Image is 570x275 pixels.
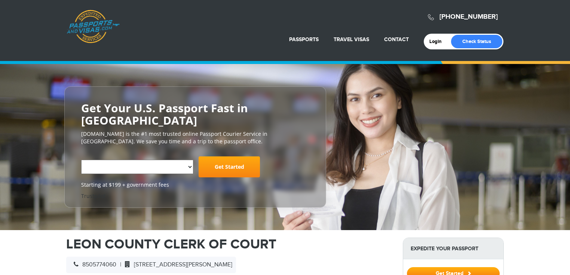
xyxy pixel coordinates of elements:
span: 8505774060 [70,261,116,268]
a: Passports [289,36,319,43]
span: Starting at $199 + government fees [81,181,309,189]
h1: LEON COUNTY CLERK OF COURT [66,238,392,251]
a: Get Started [199,156,260,177]
span: [STREET_ADDRESS][PERSON_NAME] [121,261,232,268]
strong: Expedite Your Passport [403,238,503,259]
a: Passports & [DOMAIN_NAME] [67,10,120,43]
a: Trustpilot [81,192,105,199]
a: Login [429,39,447,45]
h2: Get Your U.S. Passport Fast in [GEOGRAPHIC_DATA] [81,102,309,126]
a: Check Status [451,35,502,48]
a: Contact [384,36,409,43]
a: Travel Visas [334,36,369,43]
p: [DOMAIN_NAME] is the #1 most trusted online Passport Courier Service in [GEOGRAPHIC_DATA]. We sav... [81,130,309,145]
div: | [66,257,236,273]
a: [PHONE_NUMBER] [439,13,498,21]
